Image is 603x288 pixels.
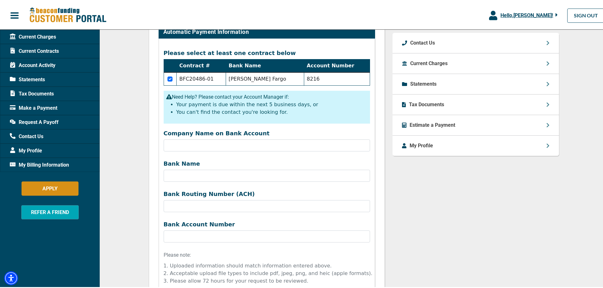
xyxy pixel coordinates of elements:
li: Please allow 72 hours for your request to be reviewed. [170,276,376,284]
span: Contact Us [10,132,43,139]
span: Request A Payoff [10,117,59,125]
li: Acceptable upload file types to include pdf, jpeg, png, and heic (apple formats). [170,268,376,276]
p: Please note: [160,250,374,258]
th: Bank Name [226,58,304,71]
label: Bank Account Number [164,220,370,227]
img: Beacon Funding Customer Portal Logo [29,6,106,22]
p: Tax Documents [409,100,444,107]
p: Statements [410,79,437,87]
p: Contact Us [410,38,435,46]
span: Statements [10,75,45,82]
span: Account Activity [10,60,55,68]
span: Hello, [PERSON_NAME] ! [500,11,553,17]
p: Current Charges [410,58,448,66]
button: APPLY [22,180,79,194]
p: Estimate a Payment [410,120,455,128]
div: Accessibility Menu [4,270,18,284]
span: Tax Documents [10,89,54,96]
p: My Profile [410,141,433,148]
th: Contract # [177,58,226,71]
span: Current Contracts [10,46,59,54]
li: Your payment is due within the next 5 business days, or [176,100,367,107]
p: Need Help? Please contact your Account Manager if: [166,92,367,100]
th: Account Number [304,58,370,71]
td: [PERSON_NAME] Fargo [226,71,304,84]
label: Bank Name [164,159,370,166]
label: Please select at least one contract below [164,48,296,55]
span: Make a Payment [10,103,57,111]
td: 8216 [304,71,370,84]
li: Uploaded information should match information entered above. [170,261,376,268]
label: Bank Routing Number (ACH) [164,189,370,196]
button: REFER A FRIEND [21,204,79,218]
label: Company Name on Bank Account [164,129,370,136]
span: Current Charges [10,32,56,40]
h2: Automatic Payment Information [163,27,249,34]
td: BFC20486-01 [177,71,226,84]
span: My Billing Information [10,160,69,168]
span: My Profile [10,146,42,153]
li: You can't find the contact you're looking for. [176,107,367,115]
